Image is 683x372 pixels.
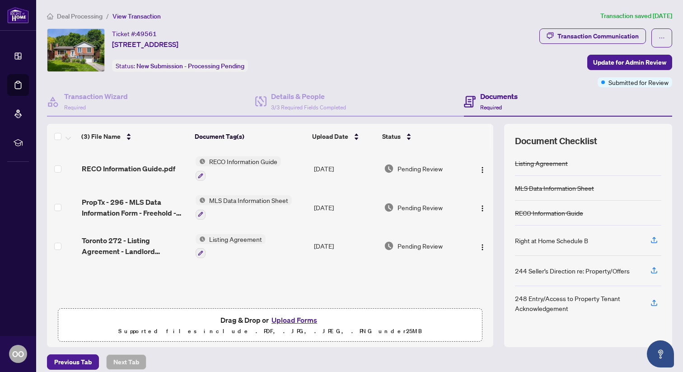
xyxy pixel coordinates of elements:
[479,205,486,212] img: Logo
[196,234,206,244] img: Status Icon
[112,28,157,39] div: Ticket #:
[206,156,281,166] span: RECO Information Guide
[78,124,191,149] th: (3) File Name
[271,104,346,111] span: 3/3 Required Fields Completed
[515,208,583,218] div: RECO Information Guide
[191,124,309,149] th: Document Tag(s)
[475,239,490,253] button: Logo
[515,135,597,147] span: Document Checklist
[587,55,672,70] button: Update for Admin Review
[480,104,502,111] span: Required
[82,235,188,257] span: Toronto 272 - Listing Agreement - Landlord Designated Representation Agreement Authority to Offer...
[310,227,381,266] td: [DATE]
[206,195,292,205] span: MLS Data Information Sheet
[82,197,188,218] span: PropTx - 296 - MLS Data Information Form - Freehold - LeaseSub-Lease.pdf
[312,132,348,141] span: Upload Date
[196,156,281,181] button: Status IconRECO Information Guide
[7,7,29,24] img: logo
[475,161,490,176] button: Logo
[608,77,669,87] span: Submitted for Review
[382,132,401,141] span: Status
[136,30,157,38] span: 49561
[515,293,640,313] div: 248 Entry/Access to Property Tenant Acknowledgement
[82,163,175,174] span: RECO Information Guide.pdf
[475,200,490,215] button: Logo
[539,28,646,44] button: Transaction Communication
[47,29,104,71] img: IMG-E12351734_1.jpg
[196,195,206,205] img: Status Icon
[384,164,394,174] img: Document Status
[379,124,466,149] th: Status
[47,354,99,370] button: Previous Tab
[64,104,86,111] span: Required
[398,202,443,212] span: Pending Review
[515,158,568,168] div: Listing Agreement
[480,91,518,102] h4: Documents
[398,164,443,174] span: Pending Review
[58,309,482,342] span: Drag & Drop orUpload FormsSupported files include .PDF, .JPG, .JPEG, .PNG under25MB
[106,354,146,370] button: Next Tab
[269,314,320,326] button: Upload Forms
[384,241,394,251] img: Document Status
[54,355,92,369] span: Previous Tab
[557,29,639,43] div: Transaction Communication
[64,91,128,102] h4: Transaction Wizard
[479,244,486,251] img: Logo
[196,195,292,220] button: Status IconMLS Data Information Sheet
[515,183,594,193] div: MLS Data Information Sheet
[515,266,630,276] div: 244 Seller’s Direction re: Property/Offers
[310,188,381,227] td: [DATE]
[647,340,674,367] button: Open asap
[271,91,346,102] h4: Details & People
[47,13,53,19] span: home
[309,124,379,149] th: Upload Date
[81,132,121,141] span: (3) File Name
[515,235,588,245] div: Right at Home Schedule B
[206,234,266,244] span: Listing Agreement
[112,60,248,72] div: Status:
[593,55,666,70] span: Update for Admin Review
[106,11,109,21] li: /
[600,11,672,21] article: Transaction saved [DATE]
[196,234,266,259] button: Status IconListing Agreement
[398,241,443,251] span: Pending Review
[310,149,381,188] td: [DATE]
[57,12,103,20] span: Deal Processing
[659,35,665,41] span: ellipsis
[136,62,244,70] span: New Submission - Processing Pending
[220,314,320,326] span: Drag & Drop or
[112,39,178,50] span: [STREET_ADDRESS]
[384,202,394,212] img: Document Status
[112,12,161,20] span: View Transaction
[479,166,486,174] img: Logo
[12,348,24,360] span: OO
[196,156,206,166] img: Status Icon
[64,326,477,337] p: Supported files include .PDF, .JPG, .JPEG, .PNG under 25 MB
